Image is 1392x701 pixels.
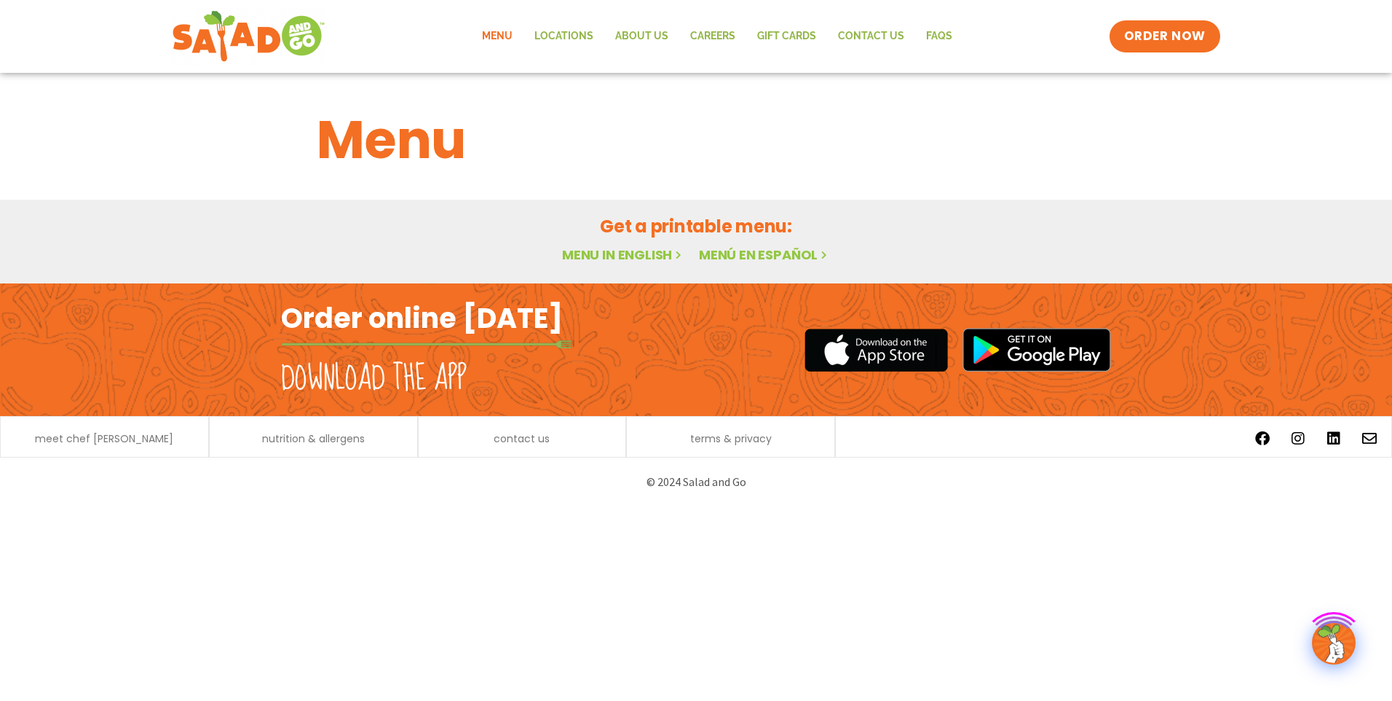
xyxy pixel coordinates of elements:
[679,20,746,53] a: Careers
[562,246,684,264] a: Menu in English
[262,434,365,444] a: nutrition & allergens
[494,434,550,444] a: contact us
[699,246,830,264] a: Menú en español
[281,359,467,399] h2: Download the app
[35,434,173,444] a: meet chef [PERSON_NAME]
[317,101,1075,179] h1: Menu
[962,328,1111,372] img: google_play
[827,20,915,53] a: Contact Us
[281,340,572,348] img: fork
[523,20,604,53] a: Locations
[281,300,563,336] h2: Order online [DATE]
[690,434,772,444] a: terms & privacy
[915,20,963,53] a: FAQs
[471,20,963,53] nav: Menu
[288,472,1104,492] p: © 2024 Salad and Go
[1110,20,1220,52] a: ORDER NOW
[1124,28,1206,45] span: ORDER NOW
[804,326,948,374] img: appstore
[172,7,325,66] img: new-SAG-logo-768×292
[317,214,1075,239] h2: Get a printable menu:
[604,20,679,53] a: About Us
[746,20,827,53] a: GIFT CARDS
[471,20,523,53] a: Menu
